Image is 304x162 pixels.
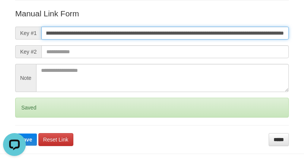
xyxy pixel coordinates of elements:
span: Key #1 [15,27,41,40]
span: Save [20,137,32,143]
div: Saved [15,98,289,118]
span: Note [15,64,36,92]
a: Reset Link [38,133,73,146]
span: Key #2 [15,45,41,58]
button: Open LiveChat chat widget [3,3,26,26]
p: Manual Link Form [15,8,289,19]
span: Reset Link [43,137,68,143]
